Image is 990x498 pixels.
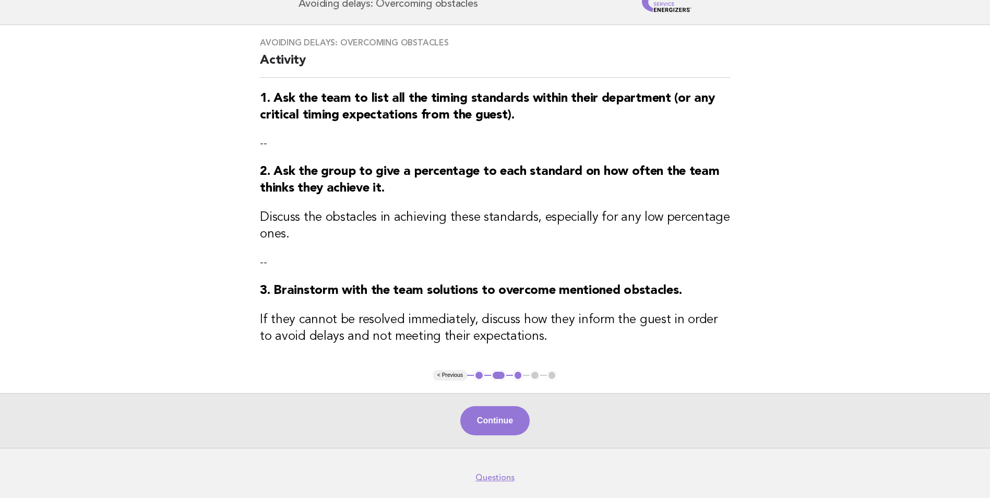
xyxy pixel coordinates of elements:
[260,38,730,48] h3: Avoiding delays: Overcoming obstacles
[260,209,730,243] h3: Discuss the obstacles in achieving these standards, especially for any low percentage ones.
[491,370,506,381] button: 2
[433,370,467,381] button: < Previous
[260,312,730,345] h3: If they cannot be resolved immediately, discuss how they inform the guest in order to avoid delay...
[475,472,515,483] a: Questions
[460,406,530,435] button: Continue
[260,52,730,78] h2: Activity
[260,255,730,270] p: --
[260,92,714,122] strong: 1. Ask the team to list all the timing standards within their department (or any critical timing ...
[474,370,484,381] button: 1
[513,370,523,381] button: 3
[260,165,719,195] strong: 2. Ask the group to give a percentage to each standard on how often the team thinks they achieve it.
[260,136,730,151] p: --
[260,284,682,297] strong: 3. Brainstorm with the team solutions to overcome mentioned obstacles.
